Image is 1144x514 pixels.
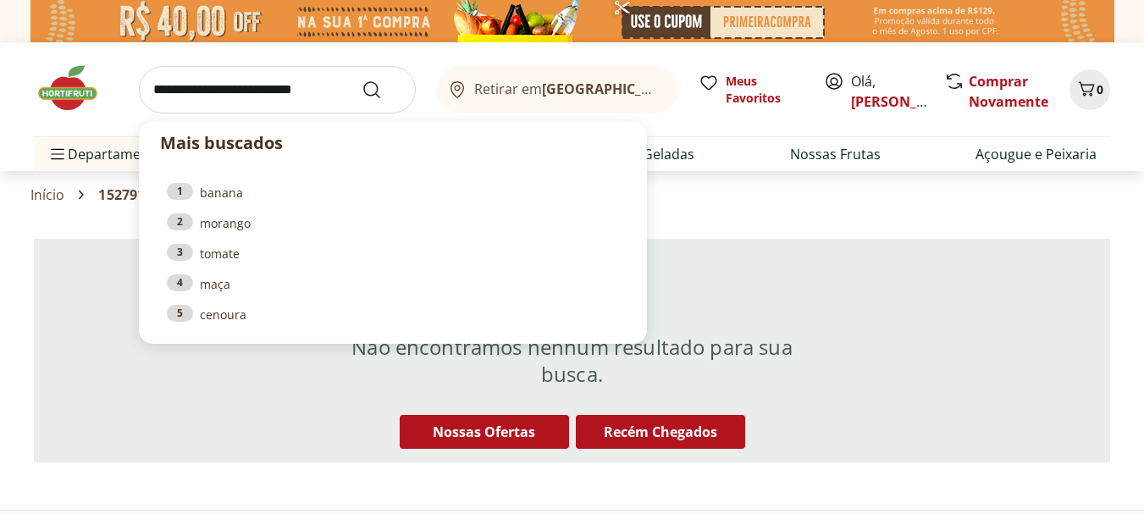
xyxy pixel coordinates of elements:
[34,63,119,113] img: Hortifruti
[851,71,926,112] span: Olá,
[433,423,535,441] span: Nossas Ofertas
[1097,81,1103,97] span: 0
[1069,69,1110,110] button: Carrinho
[726,73,804,107] span: Meus Favoritos
[98,187,145,202] span: 152791
[167,183,619,202] a: 1banana
[167,213,619,232] a: 2morango
[47,134,169,174] span: Departamentos
[604,423,717,441] span: Recém Chegados
[167,305,619,323] a: 5cenoura
[400,415,569,449] button: Nossas Ofertas
[167,305,193,322] div: 5
[969,72,1048,111] a: Comprar Novamente
[47,134,68,174] button: Menu
[167,244,619,263] a: 3tomate
[139,66,416,113] input: search
[330,334,814,388] h2: Não encontramos nenhum resultado para sua busca.
[167,244,193,261] div: 3
[790,144,881,164] a: Nossas Frutas
[542,80,827,98] b: [GEOGRAPHIC_DATA]/[GEOGRAPHIC_DATA]
[699,73,804,107] a: Meus Favoritos
[167,274,619,293] a: 4maça
[167,213,193,230] div: 2
[474,81,661,97] span: Retirar em
[160,130,626,156] p: Mais buscados
[436,66,678,113] button: Retirar em[GEOGRAPHIC_DATA]/[GEOGRAPHIC_DATA]
[30,187,65,202] a: Início
[975,144,1097,164] a: Açougue e Peixaria
[851,92,961,111] a: [PERSON_NAME]
[167,183,193,200] div: 1
[576,415,745,449] button: Recém Chegados
[167,274,193,291] div: 4
[362,80,402,100] button: Submit Search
